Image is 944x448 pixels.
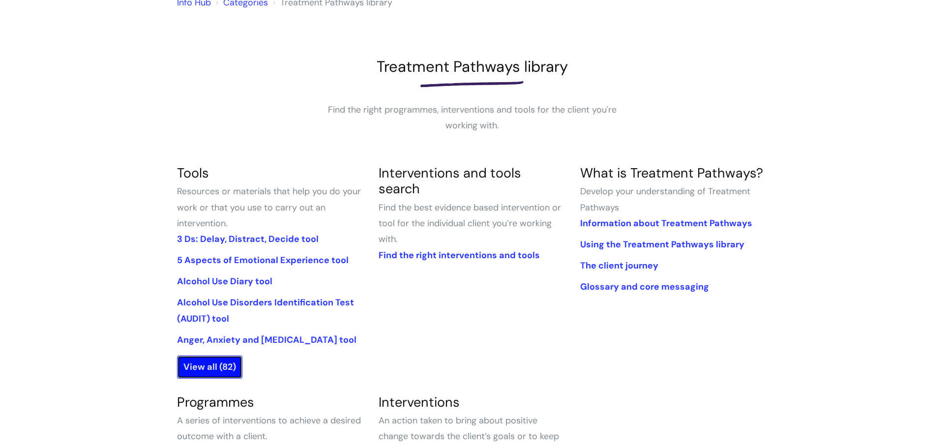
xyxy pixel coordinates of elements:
a: Anger, Anxiety and [MEDICAL_DATA] tool [177,334,356,346]
a: View all (82) [177,356,242,378]
a: Alcohol Use Disorders Identification Test (AUDIT) tool [177,297,354,324]
a: Tools [177,164,209,181]
a: Glossary and core messaging [580,281,709,293]
a: Interventions [379,393,460,411]
a: Interventions and tools search [379,164,521,197]
h1: Treatment Pathways library [177,58,767,76]
span: Resources or materials that help you do your work or that you use to carry out an intervention. [177,185,361,229]
span: A series of interventions to achieve a desired outcome with a client. [177,415,361,442]
span: Find the best evidence based intervention or tool for the individual client you’re working with. [379,202,561,245]
p: Find the right programmes, interventions and tools for the client you're working with. [324,102,619,134]
a: Programmes [177,393,254,411]
a: Information about Treatment Pathways [580,217,752,229]
span: Develop your understanding of Treatment Pathways [580,185,750,213]
a: Find the right interventions and tools [379,249,540,261]
a: What is Treatment Pathways? [580,164,763,181]
a: Alcohol Use Diary tool [177,275,272,287]
a: The client journey [580,260,658,271]
a: 3 Ds: Delay, Distract, Decide tool [177,233,319,245]
a: Using the Treatment Pathways library [580,239,744,250]
a: 5 Aspects of Emotional Experience tool [177,254,349,266]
